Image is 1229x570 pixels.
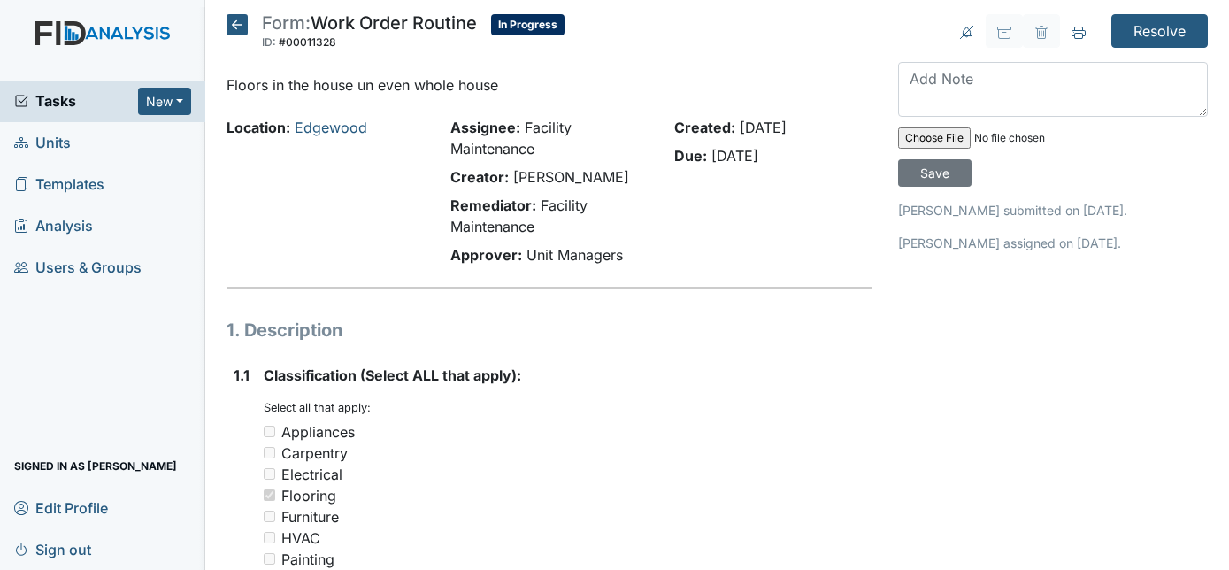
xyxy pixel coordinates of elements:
[264,426,275,437] input: Appliances
[138,88,191,115] button: New
[526,246,623,264] span: Unit Managers
[711,147,758,165] span: [DATE]
[450,196,536,214] strong: Remediator:
[281,421,355,443] div: Appliances
[674,147,707,165] strong: Due:
[513,168,629,186] span: [PERSON_NAME]
[14,535,91,563] span: Sign out
[898,201,1208,220] p: [PERSON_NAME] submitted on [DATE].
[14,129,71,157] span: Units
[450,168,509,186] strong: Creator:
[14,90,138,112] a: Tasks
[740,119,787,136] span: [DATE]
[227,119,290,136] strong: Location:
[1111,14,1208,48] input: Resolve
[227,74,872,96] p: Floors in the house un even whole house
[264,511,275,522] input: Furniture
[264,489,275,501] input: Flooring
[295,119,367,136] a: Edgewood
[264,553,275,565] input: Painting
[281,485,336,506] div: Flooring
[281,464,342,485] div: Electrical
[279,35,336,49] span: #00011328
[14,494,108,521] span: Edit Profile
[227,317,872,343] h1: 1. Description
[898,159,972,187] input: Save
[450,119,520,136] strong: Assignee:
[264,532,275,543] input: HVAC
[898,234,1208,252] p: [PERSON_NAME] assigned on [DATE].
[281,549,334,570] div: Painting
[262,14,477,53] div: Work Order Routine
[14,212,93,240] span: Analysis
[450,246,522,264] strong: Approver:
[14,452,177,480] span: Signed in as [PERSON_NAME]
[234,365,250,386] label: 1.1
[281,528,320,549] div: HVAC
[264,401,371,414] small: Select all that apply:
[264,447,275,458] input: Carpentry
[14,171,104,198] span: Templates
[281,443,348,464] div: Carpentry
[262,35,276,49] span: ID:
[264,468,275,480] input: Electrical
[262,12,311,34] span: Form:
[281,506,339,528] div: Furniture
[491,14,565,35] span: In Progress
[264,366,521,384] span: Classification (Select ALL that apply):
[14,254,142,281] span: Users & Groups
[674,119,735,136] strong: Created:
